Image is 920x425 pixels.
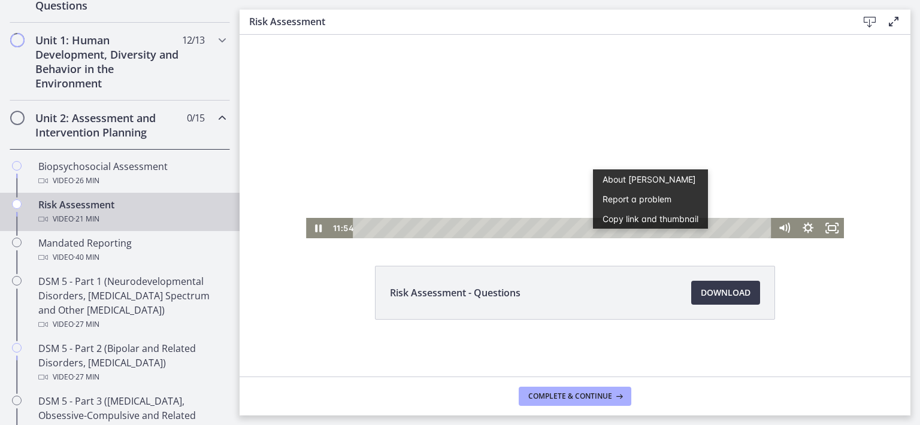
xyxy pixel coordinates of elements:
span: · 26 min [74,174,99,188]
span: 0 / 15 [187,111,204,125]
div: Mandated Reporting [38,236,225,265]
h3: Risk Assessment [249,14,839,29]
div: Video [38,317,225,332]
div: Video [38,174,225,188]
a: About [PERSON_NAME] [353,202,468,221]
span: · 21 min [74,212,99,226]
div: DSM 5 - Part 1 (Neurodevelopmental Disorders, [MEDICAL_DATA] Spectrum and Other [MEDICAL_DATA]) [38,274,225,332]
button: Copy link and thumbnail [353,241,468,261]
span: · 40 min [74,250,99,265]
div: Biopsychosocial Assessment [38,159,225,188]
div: Video [38,212,225,226]
span: · 27 min [74,317,99,332]
div: Video [38,370,225,384]
span: Download [701,286,750,300]
h2: Unit 2: Assessment and Intervention Planning [35,111,181,139]
button: Complete & continue [519,387,631,406]
span: Complete & continue [528,391,612,401]
button: Report a problem [353,221,468,241]
h2: Unit 1: Human Development, Diversity and Behavior in the Environment [35,33,181,90]
div: DSM 5 - Part 2 (Bipolar and Related Disorders, [MEDICAL_DATA]) [38,341,225,384]
span: 12 / 13 [182,33,204,47]
a: Download [691,281,760,305]
span: · 27 min [74,370,99,384]
div: Video [38,250,225,265]
span: Risk Assessment - Questions [390,286,520,300]
div: Risk Assessment [38,198,225,226]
